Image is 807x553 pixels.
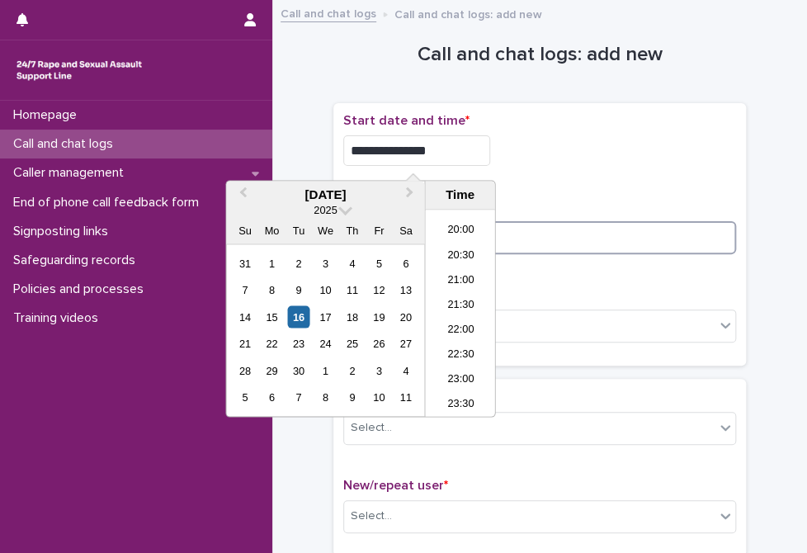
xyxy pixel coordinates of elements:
div: Choose Monday, September 22nd, 2025 [261,333,283,355]
p: Call and chat logs [7,136,126,152]
div: Choose Saturday, September 20th, 2025 [394,305,417,328]
div: Choose Monday, October 6th, 2025 [261,386,283,409]
span: Start date and time [343,114,470,127]
button: Previous Month [228,182,254,209]
button: Next Month [398,182,424,209]
div: Sa [394,220,417,242]
div: Mo [261,220,283,242]
div: Choose Thursday, October 9th, 2025 [341,386,363,409]
div: Choose Monday, September 1st, 2025 [261,252,283,274]
li: 22:30 [425,343,495,368]
div: Choose Friday, September 19th, 2025 [368,305,390,328]
li: 23:30 [425,393,495,418]
div: Choose Friday, October 10th, 2025 [368,386,390,409]
div: Choose Tuesday, September 23rd, 2025 [287,333,309,355]
div: Choose Tuesday, October 7th, 2025 [287,386,309,409]
div: Tu [287,220,309,242]
div: Choose Wednesday, October 8th, 2025 [314,386,337,409]
div: Choose Monday, September 8th, 2025 [261,279,283,301]
div: Choose Saturday, October 11th, 2025 [394,386,417,409]
div: Choose Sunday, September 7th, 2025 [234,279,256,301]
li: 20:30 [425,244,495,269]
div: We [314,220,337,242]
li: 23:00 [425,368,495,393]
li: 22:00 [425,319,495,343]
div: Choose Thursday, September 11th, 2025 [341,279,363,301]
div: Select... [351,508,392,525]
div: Choose Friday, September 26th, 2025 [368,333,390,355]
div: Choose Tuesday, September 30th, 2025 [287,359,309,381]
div: Choose Tuesday, September 16th, 2025 [287,305,309,328]
div: Choose Saturday, September 13th, 2025 [394,279,417,301]
div: Choose Saturday, October 4th, 2025 [394,359,417,381]
p: Signposting links [7,224,121,239]
p: Safeguarding records [7,253,149,268]
div: Choose Wednesday, September 3rd, 2025 [314,252,337,274]
div: month 2025-09 [232,250,419,411]
div: Fr [368,220,390,242]
div: Choose Thursday, September 25th, 2025 [341,333,363,355]
div: Choose Friday, September 5th, 2025 [368,252,390,274]
div: [DATE] [226,187,424,202]
h1: Call and chat logs: add new [333,43,746,67]
li: 20:00 [425,220,495,244]
div: Choose Sunday, September 14th, 2025 [234,305,256,328]
div: Choose Sunday, September 21st, 2025 [234,333,256,355]
li: 21:00 [425,269,495,294]
p: Homepage [7,107,90,123]
div: Choose Thursday, September 18th, 2025 [341,305,363,328]
li: 21:30 [425,294,495,319]
div: Choose Wednesday, September 10th, 2025 [314,279,337,301]
div: Choose Friday, September 12th, 2025 [368,279,390,301]
div: Choose Thursday, October 2nd, 2025 [341,359,363,381]
img: rhQMoQhaT3yELyF149Cw [13,54,145,87]
div: Choose Wednesday, September 17th, 2025 [314,305,337,328]
div: Choose Monday, September 15th, 2025 [261,305,283,328]
div: Choose Monday, September 29th, 2025 [261,359,283,381]
div: Choose Wednesday, September 24th, 2025 [314,333,337,355]
a: Call and chat logs [281,3,376,22]
div: Choose Sunday, August 31st, 2025 [234,252,256,274]
div: Su [234,220,256,242]
span: 2025 [314,204,337,216]
p: Caller management [7,165,137,181]
div: Time [429,187,490,202]
div: Select... [351,419,392,437]
div: Choose Tuesday, September 9th, 2025 [287,279,309,301]
span: New/repeat user [343,479,448,492]
div: Choose Tuesday, September 2nd, 2025 [287,252,309,274]
p: Training videos [7,310,111,326]
div: Choose Saturday, September 27th, 2025 [394,333,417,355]
div: Choose Saturday, September 6th, 2025 [394,252,417,274]
p: End of phone call feedback form [7,195,212,210]
div: Th [341,220,363,242]
div: Choose Sunday, September 28th, 2025 [234,359,256,381]
div: Choose Sunday, October 5th, 2025 [234,386,256,409]
div: Choose Thursday, September 4th, 2025 [341,252,363,274]
p: Call and chat logs: add new [394,4,542,22]
p: Policies and processes [7,281,157,297]
div: Choose Wednesday, October 1st, 2025 [314,359,337,381]
div: Choose Friday, October 3rd, 2025 [368,359,390,381]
